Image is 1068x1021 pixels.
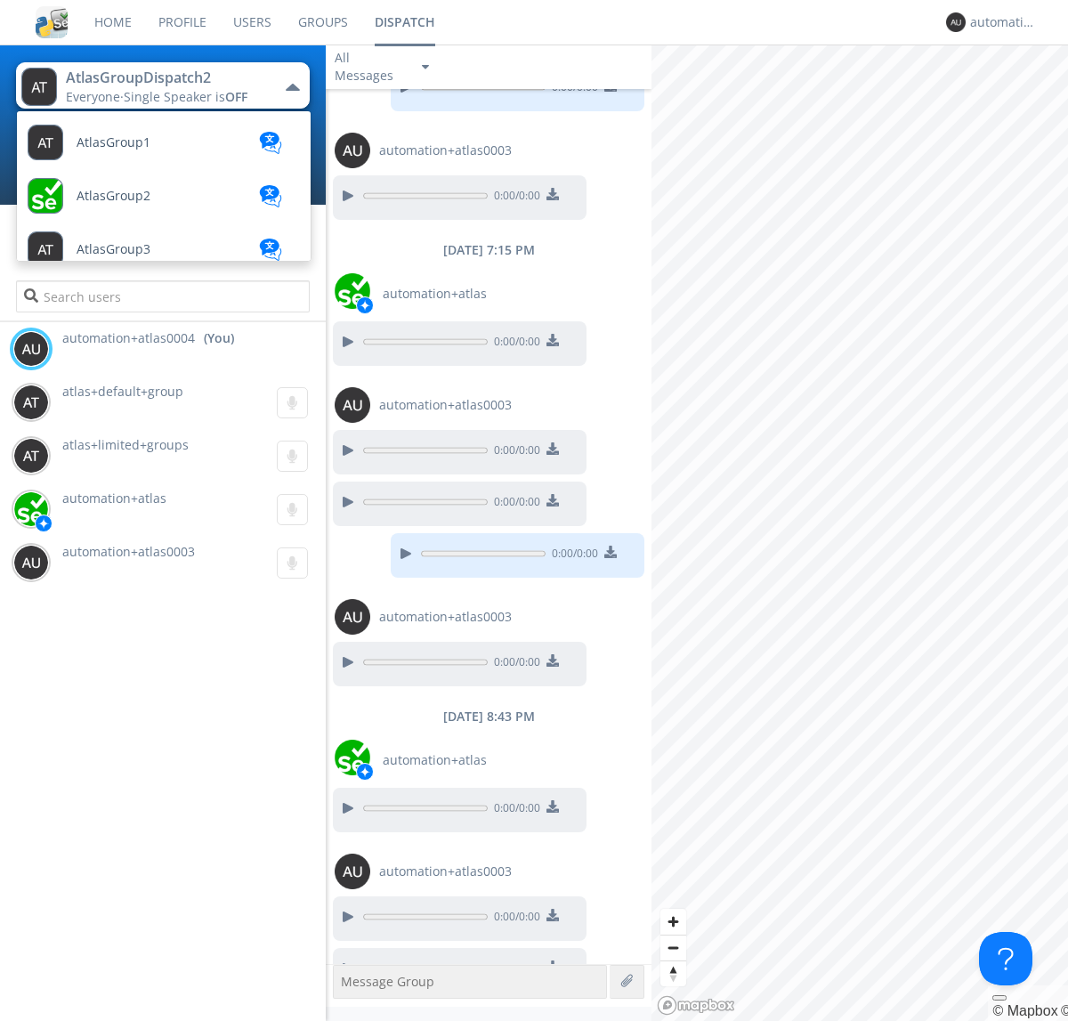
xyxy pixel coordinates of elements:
[16,62,309,109] button: AtlasGroupDispatch2Everyone·Single Speaker isOFF
[970,13,1037,31] div: automation+atlas0004
[16,110,311,262] ul: AtlasGroupDispatch2Everyone·Single Speaker isOFF
[546,800,559,813] img: download media button
[604,546,617,558] img: download media button
[257,132,284,154] img: translation-blue.svg
[660,961,686,986] span: Reset bearing to north
[546,960,559,973] img: download media button
[546,442,559,455] img: download media button
[546,188,559,200] img: download media button
[335,49,406,85] div: All Messages
[62,436,189,453] span: atlas+limited+groups
[379,142,512,159] span: automation+atlas0003
[660,935,686,960] button: Zoom out
[13,438,49,474] img: 373638.png
[488,654,540,674] span: 0:00 / 0:00
[16,280,309,312] input: Search users
[77,136,150,150] span: AtlasGroup1
[379,863,512,880] span: automation+atlas0003
[546,334,559,346] img: download media button
[422,65,429,69] img: caret-down-sm.svg
[992,1003,1057,1018] a: Mapbox
[335,854,370,889] img: 373638.png
[77,243,150,256] span: AtlasGroup3
[204,329,234,347] div: (You)
[13,545,49,580] img: 373638.png
[21,68,57,106] img: 373638.png
[124,88,247,105] span: Single Speaker is
[383,751,487,769] span: automation+atlas
[13,331,49,367] img: 373638.png
[335,273,370,309] img: d2d01cd9b4174d08988066c6d424eccd
[488,800,540,820] span: 0:00 / 0:00
[488,442,540,462] span: 0:00 / 0:00
[335,740,370,775] img: d2d01cd9b4174d08988066c6d424eccd
[660,909,686,935] button: Zoom in
[946,12,966,32] img: 373638.png
[546,654,559,667] img: download media button
[379,608,512,626] span: automation+atlas0003
[257,239,284,261] img: translation-blue.svg
[546,494,559,506] img: download media button
[335,599,370,635] img: 373638.png
[546,79,598,99] span: 0:00 / 0:00
[979,932,1032,985] iframe: Toggle Customer Support
[488,334,540,353] span: 0:00 / 0:00
[383,285,487,303] span: automation+atlas
[488,188,540,207] span: 0:00 / 0:00
[66,68,266,88] div: AtlasGroupDispatch2
[657,995,735,1016] a: Mapbox logo
[62,383,183,400] span: atlas+default+group
[660,960,686,986] button: Reset bearing to north
[13,385,49,420] img: 373638.png
[36,6,68,38] img: cddb5a64eb264b2086981ab96f4c1ba7
[488,909,540,928] span: 0:00 / 0:00
[326,241,651,259] div: [DATE] 7:15 PM
[62,329,195,347] span: automation+atlas0004
[335,133,370,168] img: 373638.png
[62,490,166,506] span: automation+atlas
[546,909,559,921] img: download media button
[326,708,651,725] div: [DATE] 8:43 PM
[992,995,1007,1001] button: Toggle attribution
[257,185,284,207] img: translation-blue.svg
[77,190,150,203] span: AtlasGroup2
[66,88,266,106] div: Everyone ·
[13,491,49,527] img: d2d01cd9b4174d08988066c6d424eccd
[225,88,247,105] span: OFF
[546,546,598,565] span: 0:00 / 0:00
[62,543,195,560] span: automation+atlas0003
[379,396,512,414] span: automation+atlas0003
[488,960,540,980] span: 0:00 / 0:00
[335,387,370,423] img: 373638.png
[488,494,540,514] span: 0:00 / 0:00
